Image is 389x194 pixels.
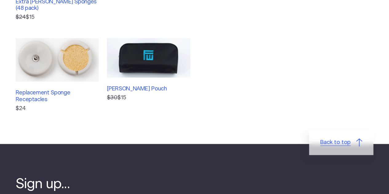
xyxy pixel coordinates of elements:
[16,38,99,113] a: Replacement Sponge Receptacles$24
[16,13,99,22] p: $15
[107,38,190,113] a: [PERSON_NAME] Pouch $30$15
[16,14,26,20] s: $24
[16,175,183,193] h4: Sign up...
[107,86,190,93] h3: [PERSON_NAME] Pouch
[309,130,373,155] a: Back to top
[107,38,190,77] img: Fisher Wallace Pouch
[16,38,99,81] img: Replacement Sponge Receptacles
[107,95,117,101] s: $30
[16,90,99,103] h3: Replacement Sponge Receptacles
[16,105,99,113] p: $24
[320,138,351,147] span: Back to top
[107,94,190,102] p: $15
